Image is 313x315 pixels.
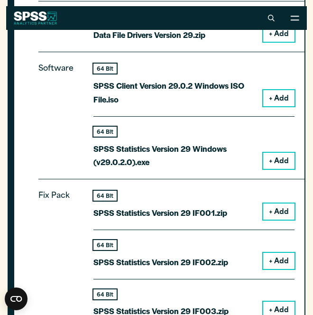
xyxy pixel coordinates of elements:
[93,240,117,250] div: 64 Bit
[14,11,57,25] img: SPSS White Logo
[5,287,28,310] button: Open CMP widget
[263,204,295,220] button: + Add
[263,26,295,42] button: + Add
[263,90,295,106] button: + Add
[93,206,227,220] p: SPSS Statistics Version 29 IF001.zip
[93,191,117,201] div: 64 Bit
[263,253,295,269] button: + Add
[93,142,256,169] p: SPSS Statistics Version 29 Windows (v29.0.2.0).exe
[263,153,295,169] button: + Add
[93,255,228,269] p: SPSS Statistics Version 29 IF002.zip
[38,62,81,161] p: Software
[93,127,117,137] div: 64 Bit
[93,79,256,106] p: SPSS Client Version 29.0.2 Windows ISO File.iso
[93,64,117,74] div: 64 Bit
[93,28,205,42] p: Data File Drivers Version 29.zip
[93,289,117,299] div: 64 Bit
